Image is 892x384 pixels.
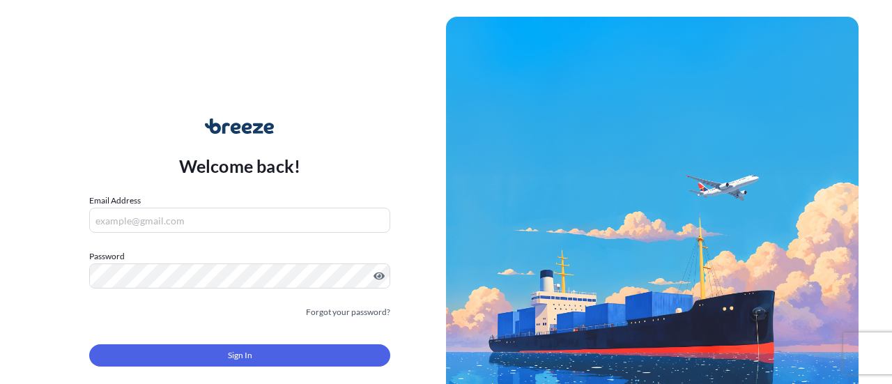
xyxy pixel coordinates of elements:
[89,194,141,208] label: Email Address
[89,249,390,263] label: Password
[89,344,390,367] button: Sign In
[228,348,252,362] span: Sign In
[179,155,301,177] p: Welcome back!
[89,208,390,233] input: example@gmail.com
[306,305,390,319] a: Forgot your password?
[374,270,385,282] button: Show password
